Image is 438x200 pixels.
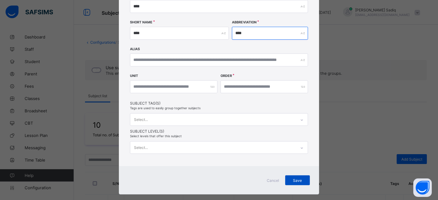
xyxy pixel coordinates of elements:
[130,134,182,138] span: Select levels that offer this subject
[266,178,280,183] span: Cancel
[130,20,152,24] label: Short Name
[413,178,432,197] button: Open asap
[134,114,148,126] div: Select...
[130,47,140,51] label: Alias
[130,129,308,134] span: Subject Level(s)
[232,20,257,24] label: Abbreviation
[221,74,232,78] label: Order
[290,178,305,183] span: Save
[130,101,308,106] span: Subject Tag(s)
[134,142,148,154] div: Select...
[130,106,201,110] span: Tags are used to easily group together subjects
[130,74,138,78] label: Unit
